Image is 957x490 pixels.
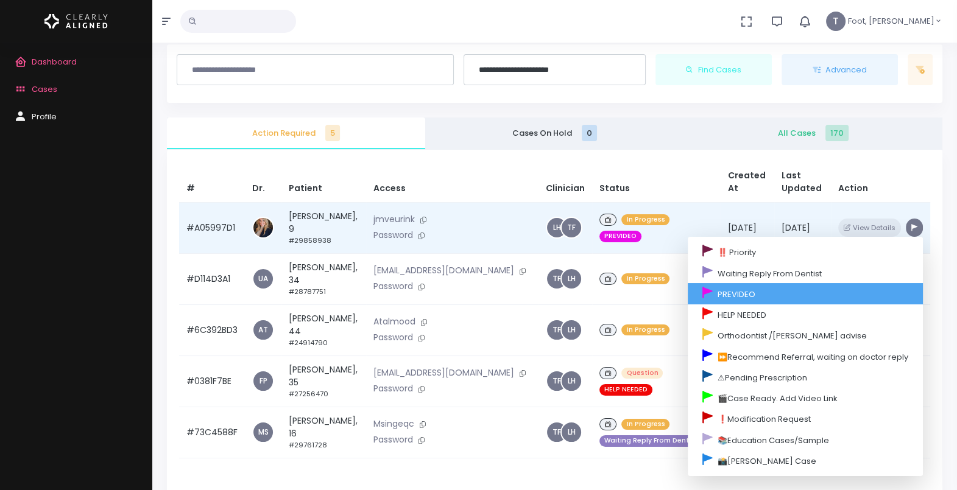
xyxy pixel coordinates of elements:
a: LH [562,422,581,442]
a: 📸[PERSON_NAME] Case [688,450,923,471]
a: 🎬Case Ready. Add Video Link [688,388,923,408]
small: #27256470 [289,389,328,399]
span: All Cases [694,127,933,139]
a: ⚠Pending Prescription [688,366,923,387]
span: [DATE] [728,222,757,234]
small: #29858938 [289,236,331,245]
span: Profile [32,111,57,122]
small: #28787751 [289,287,326,296]
td: #6C392BD3 [179,304,245,355]
th: Patient [281,162,366,203]
a: UA [253,269,273,289]
td: [PERSON_NAME], 16 [281,407,366,458]
td: #D114D3A1 [179,253,245,304]
a: FP [253,371,273,391]
a: Orthodontist /[PERSON_NAME] advise [688,325,923,346]
a: Waiting Reply From Dentist [688,262,923,283]
a: HELP NEEDED [688,304,923,325]
span: In Progress [621,273,669,285]
th: Last Updated [774,162,831,203]
button: Advanced [782,54,898,86]
a: PREVIDEO [688,283,923,304]
th: Created At [721,162,774,203]
a: ⏩Recommend Referral, waiting on doctor reply [688,346,923,366]
button: View Details [838,219,901,236]
span: [DATE] [782,222,810,234]
a: TF [562,218,581,237]
td: [PERSON_NAME], 34 [281,253,366,304]
td: #A05997D1 [179,202,245,253]
p: jmveurink [373,213,531,226]
a: MS [253,422,273,442]
th: Action [831,162,930,203]
p: [EMAIL_ADDRESS][DOMAIN_NAME] [373,264,531,278]
th: Status [592,162,721,203]
a: TF [547,269,567,289]
th: Dr. [245,162,281,203]
a: TF [547,371,567,391]
span: 5 [325,125,340,141]
small: #24914790 [289,338,328,348]
span: In Progress [621,214,669,226]
p: [EMAIL_ADDRESS][DOMAIN_NAME] [373,366,531,380]
span: HELP NEEDED [599,384,652,396]
td: [PERSON_NAME], 44 [281,304,366,355]
p: Atalmood [373,315,531,329]
span: Dashboard [32,56,77,68]
small: #29761728 [289,440,327,450]
span: 0 [582,125,597,141]
p: Msingeqc [373,418,531,431]
p: Password [373,280,531,293]
span: In Progress [621,419,669,430]
td: #0381F7BE [179,355,245,407]
p: Password [373,382,531,396]
button: Find Cases [655,54,772,86]
a: LH [547,218,567,237]
a: TF [547,320,567,340]
span: T [826,12,846,31]
th: # [179,162,245,203]
a: LH [562,371,581,391]
span: Cases [32,83,57,95]
p: Password [373,229,531,242]
th: Clinician [539,162,592,203]
a: LH [562,269,581,289]
span: PREVIDEO [599,231,641,242]
span: Action Required [177,127,415,139]
span: Cases On Hold [435,127,674,139]
img: Logo Horizontal [44,9,108,34]
p: Password [373,433,531,447]
a: AT [253,320,273,340]
a: 📚Education Cases/Sample [688,429,923,450]
p: Password [373,331,531,345]
span: 170 [825,125,849,141]
th: Access [366,162,539,203]
a: LH [562,320,581,340]
td: [PERSON_NAME], 35 [281,355,366,407]
td: #73C4588F [179,407,245,458]
span: In Progress [621,324,669,336]
span: Waiting Reply From Dentist [599,435,702,447]
span: Foot, [PERSON_NAME] [848,15,934,27]
a: ‼️ Priority [688,242,923,262]
a: TF [547,422,567,442]
td: [PERSON_NAME], 9 [281,202,366,253]
span: Question [621,368,663,379]
a: ❗Modification Request [688,408,923,429]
